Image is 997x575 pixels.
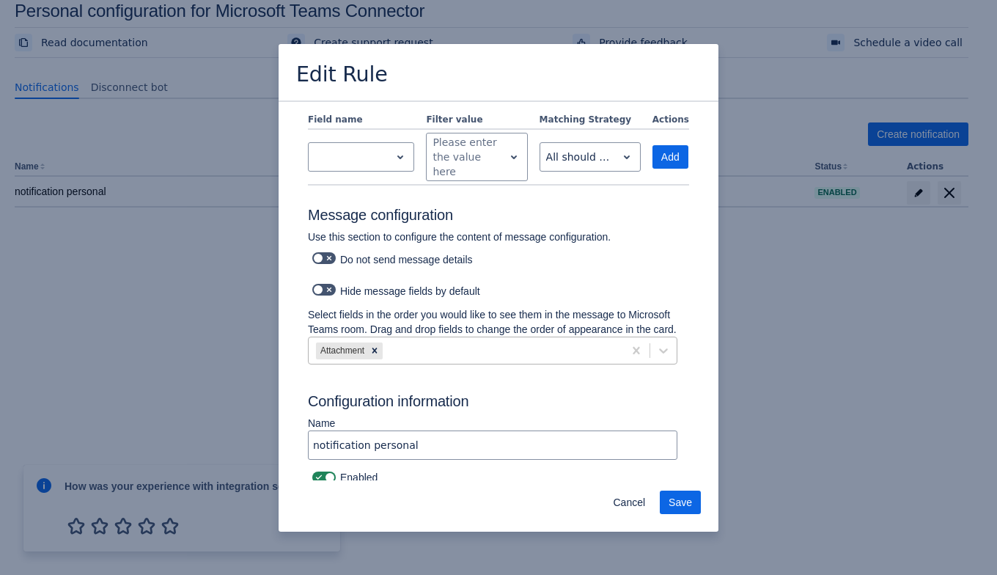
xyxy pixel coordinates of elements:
[316,343,367,359] div: Attachment
[308,467,689,488] div: Enabled
[660,491,701,514] button: Save
[308,230,677,244] p: Use this section to configure the content of message configuration.
[647,111,689,130] th: Actions
[391,148,409,166] span: open
[505,148,523,166] span: open
[433,135,497,179] div: Please enter the value here
[534,111,647,130] th: Matching Strategy
[669,491,692,514] span: Save
[308,206,689,230] h3: Message configuration
[308,279,677,300] div: Hide message fields by default
[618,148,636,166] span: open
[296,62,388,90] h3: Edit Rule
[308,248,677,268] div: Do not send message details
[308,111,420,130] th: Field name
[652,145,688,169] button: Add
[308,392,689,416] h3: Configuration information
[309,432,677,458] input: Please enter the name of the rule here
[604,491,654,514] button: Cancel
[420,111,533,130] th: Filter value
[308,307,677,337] p: Select fields in the order you would like to see them in the message to Microsoft Teams room. Dra...
[613,491,645,514] span: Cancel
[308,416,677,431] p: Name
[661,145,680,169] span: Add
